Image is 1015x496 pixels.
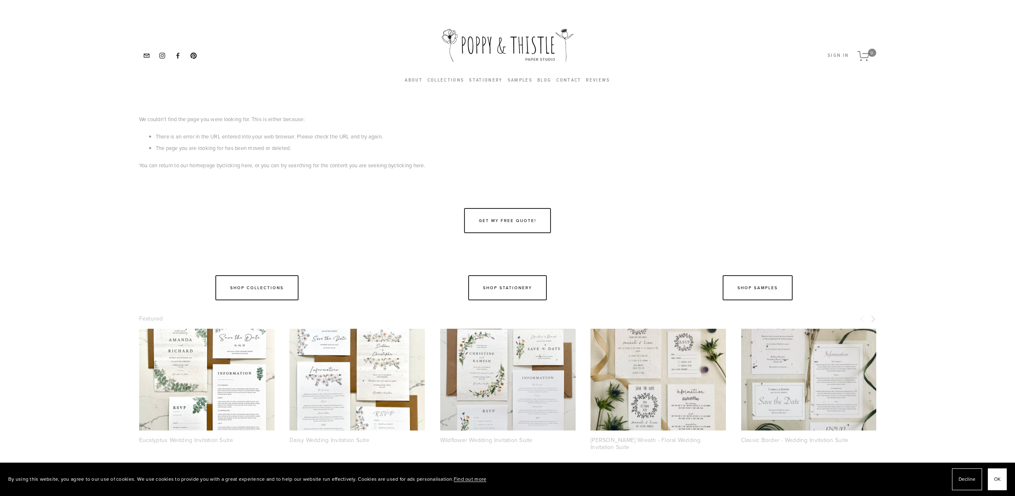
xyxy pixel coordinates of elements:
a: 0 items in cart [853,41,880,70]
a: clicking here [394,161,424,169]
a: wildflower-invite-web.jpg [440,329,576,430]
a: Shop Collections [215,275,299,300]
a: Blog [537,76,551,85]
button: Sign In [828,54,849,58]
a: Daisy Wedding Invitation Suite [289,436,369,444]
a: Wildflower Wedding Invitation Suite [440,436,533,444]
p: You can return to our homepage by , or you can try searching for the content you are seeking by . [139,159,876,171]
a: Daisy Wedding Invitation Suite [289,329,425,430]
a: Collections [427,76,464,85]
a: IMG_5719.jpeg [139,329,275,430]
a: Find out more [454,475,486,482]
a: Shop Stationery [468,275,547,300]
a: Samples [508,76,532,85]
a: About [405,78,422,82]
li: There is an error in the URL entered into your web browser. Please check the URL and try again. [156,131,876,143]
a: Stationery [469,78,502,82]
a: [PERSON_NAME] Wreath - Floral Wedding Invitation Suite [590,436,701,451]
p: We couldn't find the page you were looking for. This is either because: [139,113,876,125]
button: OK [988,468,1007,490]
a: Shop Samples [723,275,793,300]
a: Eucalyptus Wedding Invitation Suite [139,436,233,444]
span: 0 [868,49,876,57]
a: Eco friendly plantable wedding invitation suite - simple text design [741,329,877,430]
span: Featured [139,314,163,323]
span: Previous [859,314,866,322]
span: Decline [959,473,975,485]
span: OK [994,473,1001,485]
span: Next [870,314,876,322]
button: Decline [952,468,982,490]
span: Sign In [828,53,849,58]
img: Poppy &amp; Thistle [442,29,574,66]
a: Get my free quote! [464,208,551,233]
a: Contact [556,76,581,85]
a: Berry Wreath - Floral Wedding Invitation Suite [590,329,726,430]
a: clicking here [222,161,252,169]
a: Classic Border - Wedding Invitation Suite [741,436,849,444]
p: By using this website, you agree to our use of cookies. We use cookies to provide you with a grea... [8,473,486,485]
li: The page you are looking for has been moved or deleted. [156,142,876,154]
a: Reviews [586,76,610,85]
